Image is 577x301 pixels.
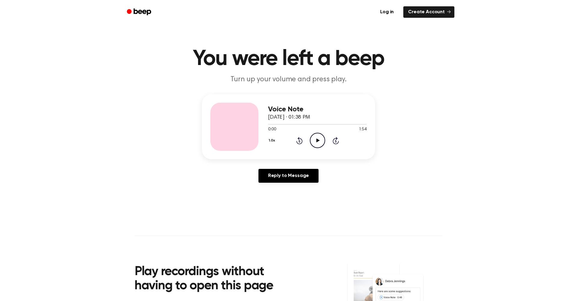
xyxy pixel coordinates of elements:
h3: Voice Note [268,105,367,113]
span: [DATE] · 01:38 PM [268,115,310,120]
span: 0:00 [268,126,276,133]
span: 1:54 [359,126,367,133]
a: Reply to Message [258,169,319,183]
a: Log in [374,5,400,19]
button: 1.0x [268,135,277,146]
h1: You were left a beep [135,48,442,70]
a: Beep [123,6,157,18]
a: Create Account [403,6,454,18]
p: Turn up your volume and press play. [173,75,404,85]
h2: Play recordings without having to open this page [135,265,297,293]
